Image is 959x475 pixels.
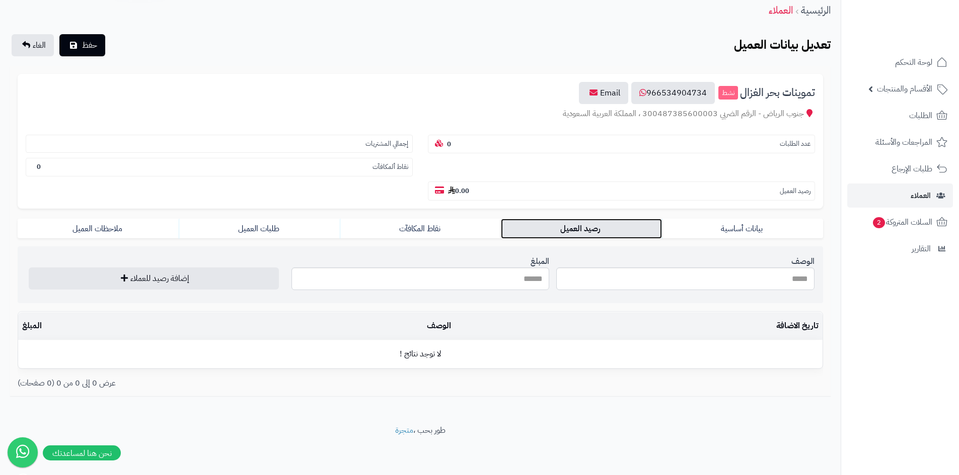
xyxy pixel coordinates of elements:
[909,109,932,123] span: الطلبات
[59,34,105,56] button: حفظ
[220,312,455,340] td: الوصف
[801,3,831,18] a: الرئيسية
[531,251,549,267] label: المبلغ
[847,104,953,128] a: الطلبات
[448,186,469,196] b: 0.00
[892,162,932,176] span: طلبات الإرجاع
[82,39,97,51] span: حفظ
[847,237,953,261] a: التقارير
[877,82,932,96] span: الأقسام والمنتجات
[847,130,953,154] a: المراجعات والأسئلة
[847,183,953,208] a: العملاء
[911,188,931,203] span: العملاء
[891,27,949,48] img: logo-2.png
[179,219,340,239] a: طلبات العميل
[873,217,885,228] span: 2
[340,219,501,239] a: نقاط المكافآت
[791,251,815,267] label: الوصف
[33,39,46,51] span: الغاء
[780,186,810,196] small: رصيد العميل
[847,157,953,181] a: طلبات الإرجاع
[455,312,823,340] td: تاريخ الاضافة
[18,219,179,239] a: ملاحظات العميل
[395,424,413,436] a: متجرة
[847,210,953,234] a: السلات المتروكة2
[912,242,931,256] span: التقارير
[734,36,831,54] b: تعديل بيانات العميل
[895,55,932,69] span: لوحة التحكم
[37,162,41,171] b: 0
[579,82,628,104] a: Email
[769,3,793,18] a: العملاء
[365,139,408,149] small: إجمالي المشتريات
[872,215,932,229] span: السلات المتروكة
[740,87,815,99] span: تموينات بحر الغزال
[875,135,932,149] span: المراجعات والأسئلة
[18,312,220,340] td: المبلغ
[29,267,279,290] button: إضافة رصيد للعملاء
[847,50,953,74] a: لوحة التحكم
[10,377,420,389] div: عرض 0 إلى 0 من 0 (0 صفحات)
[780,139,810,149] small: عدد الطلبات
[26,108,815,120] div: جنوب الرياض - الرقم الضريي 300487385600003 ، المملكة العربية السعودية
[718,86,738,100] small: نشط
[18,340,823,368] td: لا توجد نتائج !
[662,219,823,239] a: بيانات أساسية
[631,82,715,104] a: 966534904734
[447,139,451,149] b: 0
[501,219,662,239] a: رصيد العميل
[373,162,408,172] small: نقاط ألمكافآت
[12,34,54,56] a: الغاء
